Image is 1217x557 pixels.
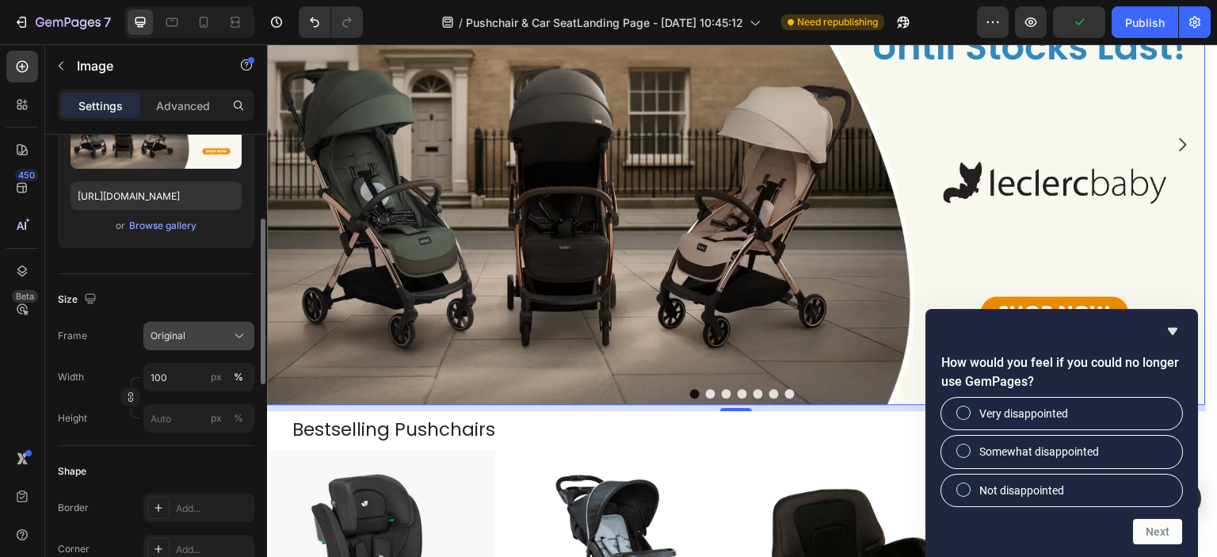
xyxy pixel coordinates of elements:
button: Hide survey [1163,322,1182,341]
div: Add... [176,502,250,516]
div: px [211,370,222,384]
button: Next question [1133,519,1182,544]
div: How would you feel if you could no longer use GemPages? [941,322,1182,544]
div: px [211,411,222,425]
button: px [229,368,248,387]
div: Size [58,289,100,311]
p: Bestselling Pushchairs [25,374,462,398]
button: Dot [423,345,433,354]
button: 7 [6,6,118,38]
button: Dot [455,345,464,354]
a: View All [838,370,927,402]
p: Image [77,56,212,75]
span: Pushchair & Car SeatLanding Page - [DATE] 10:45:12 [466,14,743,31]
input: px% [143,404,254,433]
button: Dot [502,345,512,354]
div: 450 [15,169,38,181]
span: Need republishing [797,15,878,29]
div: Border [58,501,89,515]
button: Original [143,322,254,350]
button: Carousel Next Arrow [894,78,938,122]
div: Publish [1125,14,1165,31]
label: Height [58,411,87,425]
p: 7 [104,13,111,32]
div: Shape [58,464,86,479]
label: Frame [58,329,87,343]
span: Very disappointed [979,406,1068,422]
h2: How would you feel if you could no longer use GemPages? [941,353,1182,391]
button: % [207,409,226,428]
p: View All [851,378,895,395]
button: Browse gallery [128,218,197,234]
div: Browse gallery [129,219,196,233]
span: Original [151,329,185,343]
div: Add... [176,543,250,557]
input: px% [143,363,254,391]
span: Somewhat disappointed [979,444,1099,460]
button: Dot [518,345,528,354]
div: % [234,411,243,425]
p: Advanced [156,97,210,114]
span: Not disappointed [979,483,1064,498]
button: % [207,368,226,387]
button: Dot [471,345,480,354]
button: px [229,409,248,428]
span: or [116,216,125,235]
div: Beta [12,290,38,303]
div: % [234,370,243,384]
span: / [459,14,463,31]
input: https://example.com/image.jpg [71,181,242,210]
button: Dot [439,345,448,354]
iframe: Design area [267,44,1217,557]
button: Dot [486,345,496,354]
div: Corner [58,542,90,556]
p: Settings [78,97,123,114]
label: Width [58,370,84,384]
div: How would you feel if you could no longer use GemPages? [941,398,1182,506]
button: Publish [1112,6,1178,38]
div: Undo/Redo [299,6,363,38]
